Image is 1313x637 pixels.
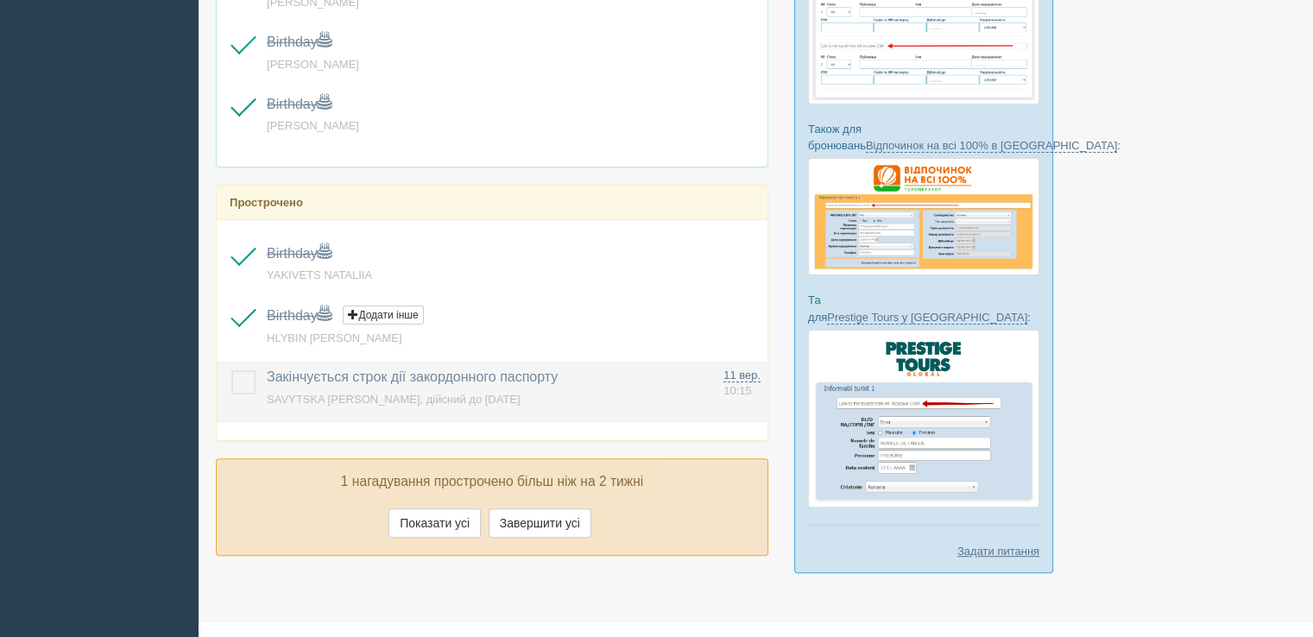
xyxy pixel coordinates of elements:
[808,158,1039,275] img: otdihnavse100--%D1%84%D0%BE%D1%80%D0%BC%D0%B0-%D0%B1%D1%80%D0%BE%D0%BD%D0%B8%D1%80%D0%BE%D0%B2%D0...
[723,384,752,397] span: 10:15
[343,306,423,325] button: Додати інше
[267,331,402,344] a: HLYBIN [PERSON_NAME]
[866,139,1117,153] a: Відпочинок на всі 100% в [GEOGRAPHIC_DATA]
[267,268,372,281] a: YAKIVETS NATALIIA
[267,58,359,71] a: [PERSON_NAME]
[723,368,761,400] a: 11 вер. 10:15
[267,35,331,49] a: Birthday
[723,369,761,382] span: 11 вер.
[489,508,591,538] button: Завершити усі
[388,508,481,538] button: Показати усі
[267,393,521,406] a: SAVYTSKA [PERSON_NAME], дійсний до [DATE]
[808,292,1039,325] p: Та для :
[230,472,754,492] p: 1 нагадування прострочено більш ніж на 2 тижні
[957,543,1039,559] a: Задати питання
[267,119,359,132] a: [PERSON_NAME]
[827,311,1027,325] a: Prestige Tours у [GEOGRAPHIC_DATA]
[267,97,331,111] a: Birthday
[808,121,1039,154] p: Також для бронювань :
[808,330,1039,508] img: prestige-tours-booking-form-crm-for-travel-agents.png
[267,246,331,261] a: Birthday
[230,196,303,209] b: Прострочено
[267,308,331,323] a: Birthday
[267,369,558,384] a: Закінчується строк дії закордонного паспорту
